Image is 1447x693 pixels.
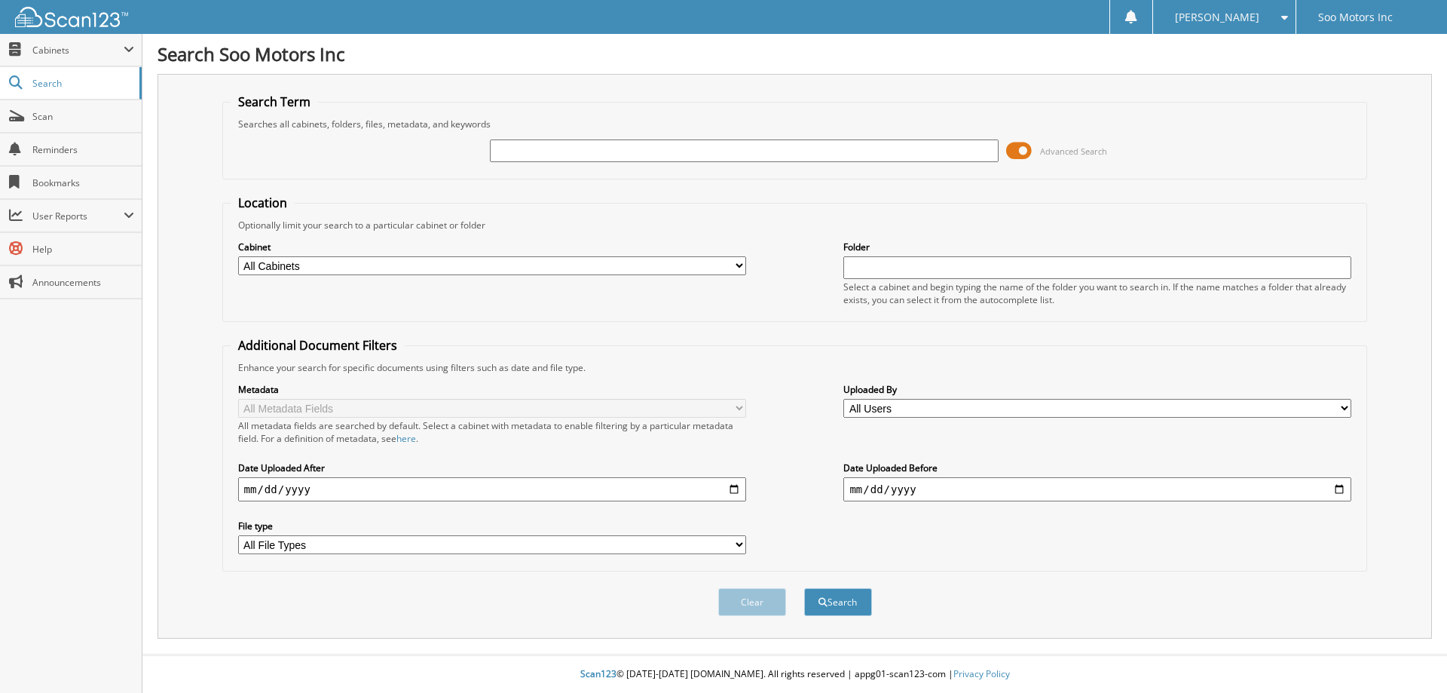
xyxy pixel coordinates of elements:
[843,383,1351,396] label: Uploaded By
[1318,13,1393,22] span: Soo Motors Inc
[238,477,746,501] input: start
[32,210,124,222] span: User Reports
[396,432,416,445] a: here
[238,419,746,445] div: All metadata fields are searched by default. Select a cabinet with metadata to enable filtering b...
[238,241,746,253] label: Cabinet
[32,44,124,57] span: Cabinets
[953,667,1010,680] a: Privacy Policy
[231,219,1360,232] div: Optionally limit your search to a particular cabinet or folder
[843,477,1351,501] input: end
[580,667,616,680] span: Scan123
[142,656,1447,693] div: © [DATE]-[DATE] [DOMAIN_NAME]. All rights reserved | appg01-scan123-com |
[32,276,134,289] span: Announcements
[32,176,134,189] span: Bookmarks
[231,337,405,354] legend: Additional Document Filters
[158,41,1432,66] h1: Search Soo Motors Inc
[238,461,746,474] label: Date Uploaded After
[32,143,134,156] span: Reminders
[843,461,1351,474] label: Date Uploaded Before
[231,361,1360,374] div: Enhance your search for specific documents using filters such as date and file type.
[15,7,128,27] img: scan123-logo-white.svg
[238,383,746,396] label: Metadata
[231,118,1360,130] div: Searches all cabinets, folders, files, metadata, and keywords
[1175,13,1259,22] span: [PERSON_NAME]
[238,520,746,532] label: File type
[1040,146,1107,157] span: Advanced Search
[32,243,134,256] span: Help
[843,281,1351,306] div: Select a cabinet and begin typing the name of the folder you want to search in. If the name match...
[718,588,786,616] button: Clear
[32,77,132,90] span: Search
[32,110,134,123] span: Scan
[231,94,318,110] legend: Search Term
[843,241,1351,253] label: Folder
[804,588,872,616] button: Search
[231,195,295,211] legend: Location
